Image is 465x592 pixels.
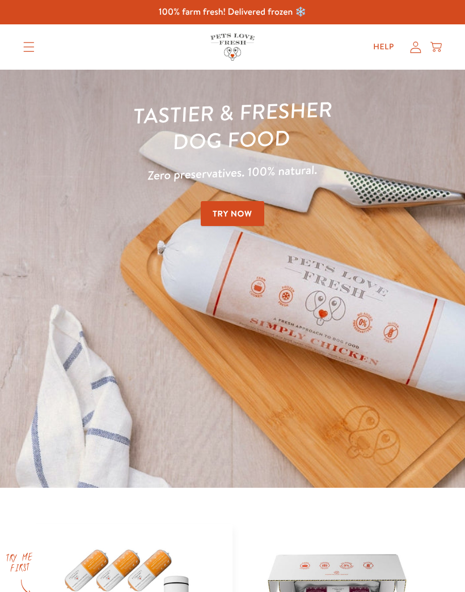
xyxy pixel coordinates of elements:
p: Zero preservatives. 100% natural. [23,155,442,190]
a: Try Now [201,201,264,227]
h1: Tastier & fresher dog food [22,92,443,161]
a: Help [364,36,403,58]
img: Pets Love Fresh [210,33,255,60]
summary: Translation missing: en.sections.header.menu [14,33,44,61]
